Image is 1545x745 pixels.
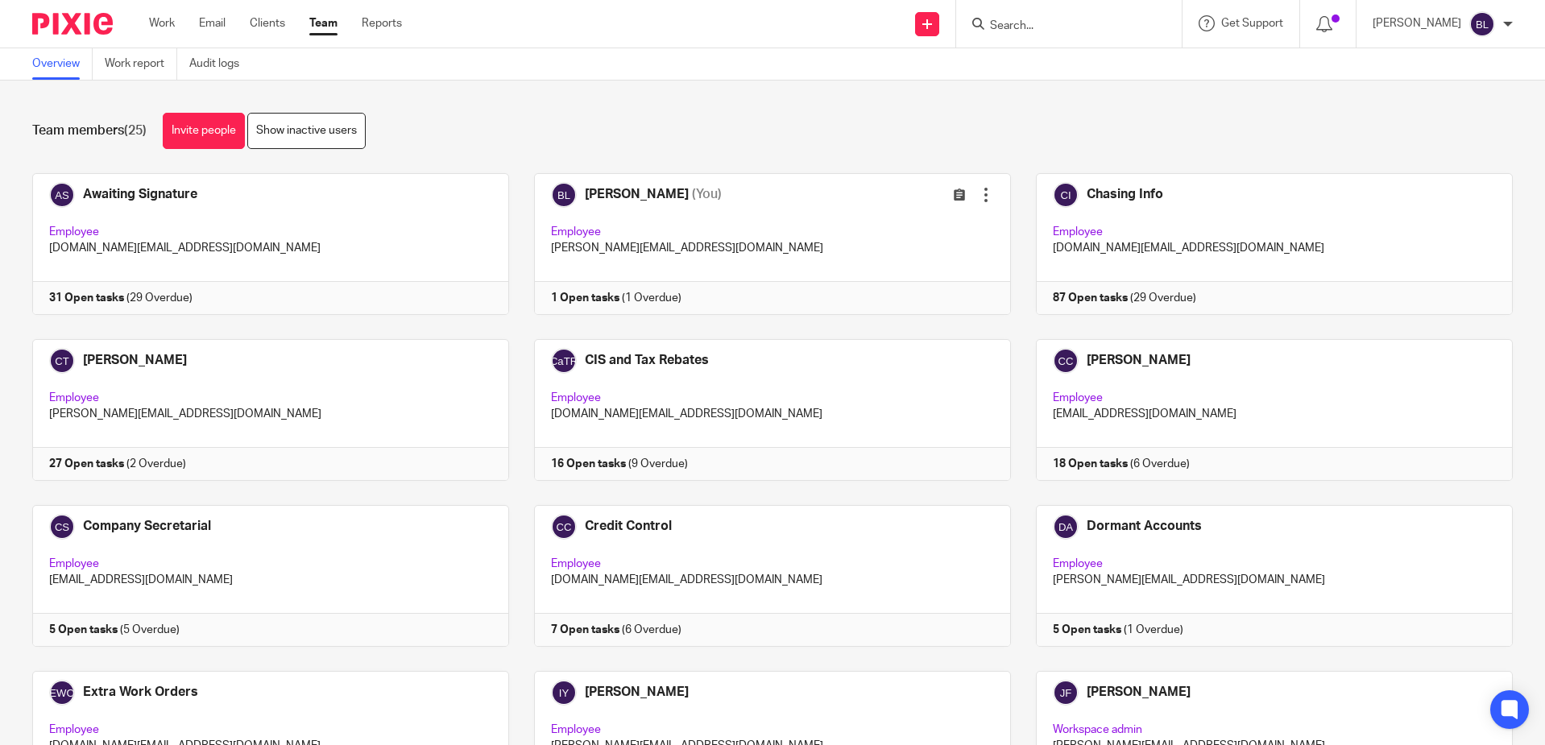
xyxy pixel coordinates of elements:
[988,19,1133,34] input: Search
[32,13,113,35] img: Pixie
[124,124,147,137] span: (25)
[247,113,366,149] a: Show inactive users
[105,48,177,80] a: Work report
[189,48,251,80] a: Audit logs
[149,15,175,31] a: Work
[1469,11,1495,37] img: svg%3E
[250,15,285,31] a: Clients
[362,15,402,31] a: Reports
[309,15,338,31] a: Team
[1221,18,1283,29] span: Get Support
[199,15,226,31] a: Email
[32,48,93,80] a: Overview
[1373,15,1461,31] p: [PERSON_NAME]
[32,122,147,139] h1: Team members
[163,113,245,149] a: Invite people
